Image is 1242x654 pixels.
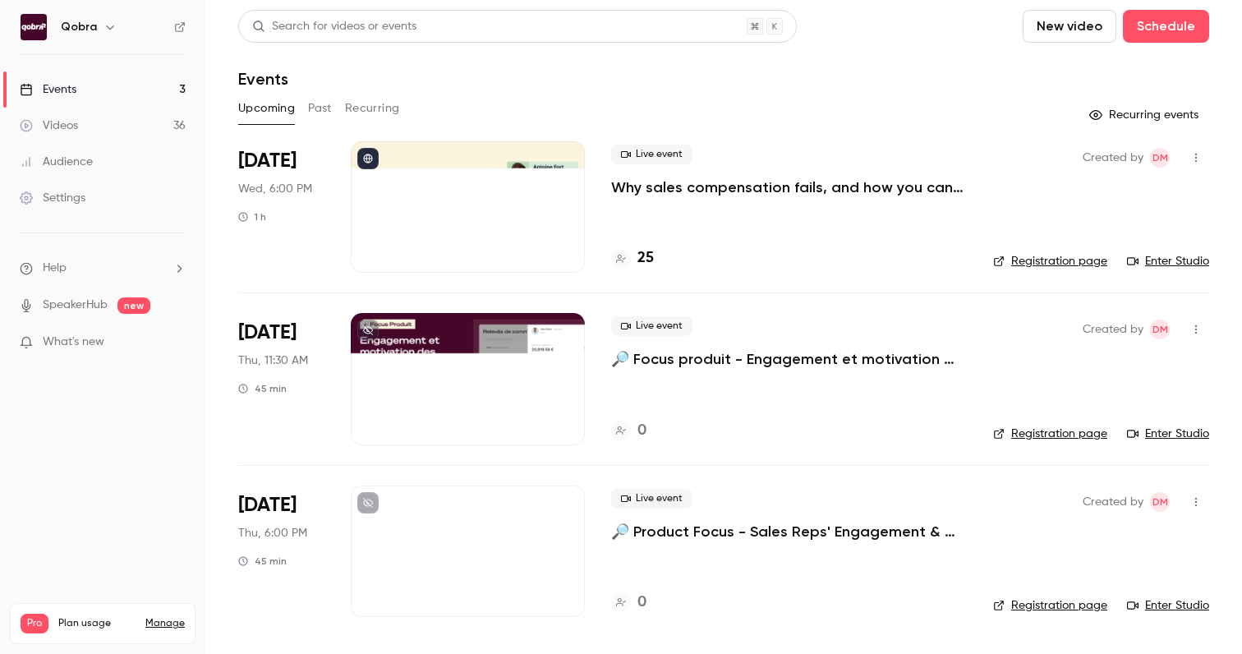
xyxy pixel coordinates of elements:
[993,253,1107,269] a: Registration page
[61,19,97,35] h6: Qobra
[637,592,646,614] h4: 0
[238,181,312,197] span: Wed, 6:00 PM
[993,597,1107,614] a: Registration page
[58,617,136,630] span: Plan usage
[1127,426,1209,442] a: Enter Studio
[238,313,324,444] div: Oct 16 Thu, 11:30 AM (Europe/Paris)
[238,320,297,346] span: [DATE]
[1152,148,1168,168] span: DM
[238,486,324,617] div: Oct 16 Thu, 6:00 PM (Europe/Paris)
[20,81,76,98] div: Events
[238,141,324,273] div: Oct 8 Wed, 6:00 PM (Europe/Paris)
[611,247,654,269] a: 25
[21,614,48,633] span: Pro
[993,426,1107,442] a: Registration page
[611,420,646,442] a: 0
[1023,10,1116,43] button: New video
[637,420,646,442] h4: 0
[611,522,967,541] a: 🔎 Product Focus - Sales Reps' Engagement & Motivation
[1083,148,1143,168] span: Created by
[238,69,288,89] h1: Events
[611,349,967,369] a: 🔎 Focus produit - Engagement et motivation des commerciaux
[238,492,297,518] span: [DATE]
[1150,320,1170,339] span: Dylan Manceau
[43,260,67,277] span: Help
[238,148,297,174] span: [DATE]
[238,210,266,223] div: 1 h
[1152,320,1168,339] span: DM
[20,117,78,134] div: Videos
[637,247,654,269] h4: 25
[20,154,93,170] div: Audience
[145,617,185,630] a: Manage
[238,525,307,541] span: Thu, 6:00 PM
[166,335,186,350] iframe: Noticeable Trigger
[21,14,47,40] img: Qobra
[1082,102,1209,128] button: Recurring events
[308,95,332,122] button: Past
[611,592,646,614] a: 0
[20,190,85,206] div: Settings
[345,95,400,122] button: Recurring
[238,352,308,369] span: Thu, 11:30 AM
[238,555,287,568] div: 45 min
[611,316,692,336] span: Live event
[43,297,108,314] a: SpeakerHub
[1123,10,1209,43] button: Schedule
[611,489,692,509] span: Live event
[238,382,287,395] div: 45 min
[1152,492,1168,512] span: DM
[117,297,150,314] span: new
[20,260,186,277] li: help-dropdown-opener
[1150,148,1170,168] span: Dylan Manceau
[1127,597,1209,614] a: Enter Studio
[43,334,104,351] span: What's new
[1150,492,1170,512] span: Dylan Manceau
[1083,320,1143,339] span: Created by
[1083,492,1143,512] span: Created by
[252,18,416,35] div: Search for videos or events
[611,177,967,197] a: Why sales compensation fails, and how you can fix it
[611,145,692,164] span: Live event
[238,95,295,122] button: Upcoming
[1127,253,1209,269] a: Enter Studio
